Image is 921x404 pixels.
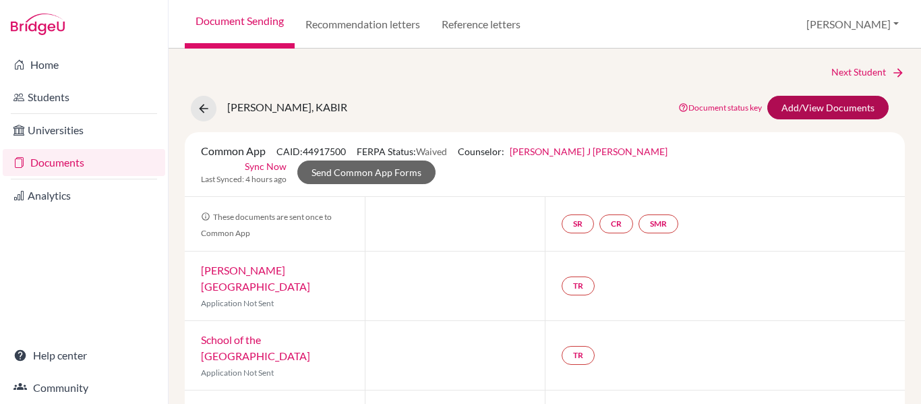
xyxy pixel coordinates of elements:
[3,84,165,111] a: Students
[458,146,667,157] span: Counselor:
[3,117,165,144] a: Universities
[357,146,447,157] span: FERPA Status:
[201,173,287,185] span: Last Synced: 4 hours ago
[201,264,310,293] a: [PERSON_NAME][GEOGRAPHIC_DATA]
[562,277,595,295] a: TR
[3,374,165,401] a: Community
[638,214,678,233] a: SMR
[562,214,594,233] a: SR
[297,161,436,184] a: Send Common App Forms
[245,159,287,173] a: Sync Now
[767,96,889,119] a: Add/View Documents
[227,100,347,113] span: [PERSON_NAME], KABIR
[510,146,667,157] a: [PERSON_NAME] J [PERSON_NAME]
[3,342,165,369] a: Help center
[562,346,595,365] a: TR
[831,65,905,80] a: Next Student
[3,182,165,209] a: Analytics
[201,144,266,157] span: Common App
[201,368,274,378] span: Application Not Sent
[201,298,274,308] span: Application Not Sent
[3,149,165,176] a: Documents
[11,13,65,35] img: Bridge-U
[678,103,762,113] a: Document status key
[3,51,165,78] a: Home
[599,214,633,233] a: CR
[416,146,447,157] span: Waived
[201,333,310,362] a: School of the [GEOGRAPHIC_DATA]
[800,11,905,37] button: [PERSON_NAME]
[276,146,346,157] span: CAID: 44917500
[201,212,332,238] span: These documents are sent once to Common App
